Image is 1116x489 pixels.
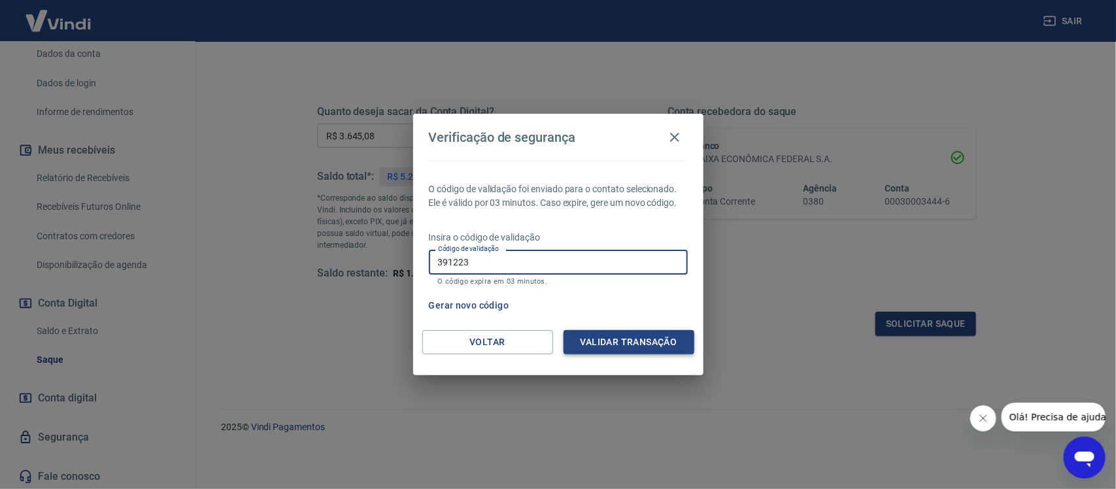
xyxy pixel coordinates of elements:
[422,330,553,354] button: Voltar
[8,9,110,20] span: Olá! Precisa de ajuda?
[429,231,688,244] p: Insira o código de validação
[1002,403,1106,431] iframe: Mensagem da empresa
[1064,437,1106,479] iframe: Botão para abrir a janela de mensagens
[438,277,679,286] p: O código expira em 03 minutos.
[970,405,996,431] iframe: Fechar mensagem
[564,330,694,354] button: Validar transação
[429,129,576,145] h4: Verificação de segurança
[424,294,515,318] button: Gerar novo código
[429,182,688,210] p: O código de validação foi enviado para o contato selecionado. Ele é válido por 03 minutos. Caso e...
[438,244,499,254] label: Código de validação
